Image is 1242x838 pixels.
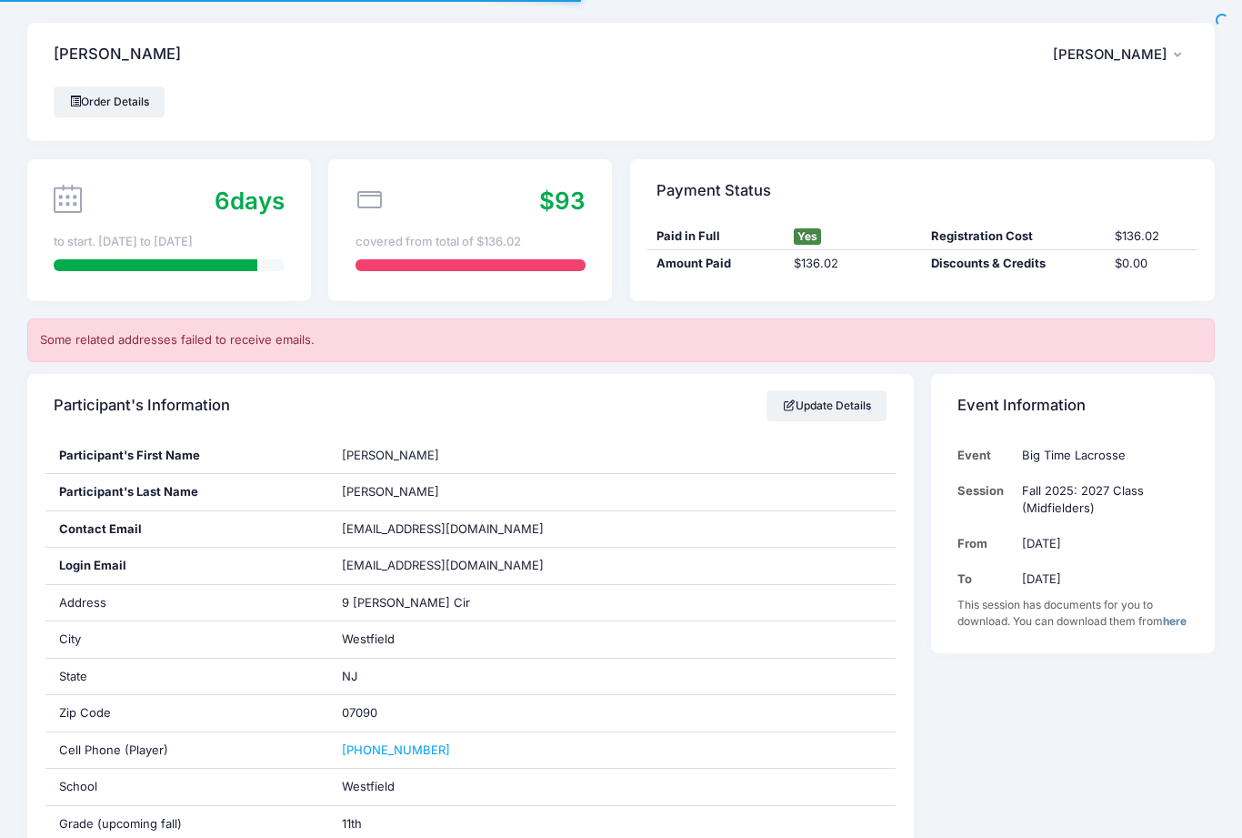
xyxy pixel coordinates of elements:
div: Zip Code [45,695,329,732]
span: [PERSON_NAME] [1053,46,1167,63]
div: Amount Paid [647,255,785,273]
div: Cell Phone (Player) [45,732,329,769]
td: From [957,526,1013,561]
span: 07090 [342,705,377,720]
div: to start. [DATE] to [DATE] [54,233,284,251]
div: Contact Email [45,511,329,548]
td: Fall 2025: 2027 Class (Midfielders) [1013,473,1188,527]
button: [PERSON_NAME] [1053,34,1188,76]
td: [DATE] [1013,526,1188,561]
span: NJ [342,669,357,683]
td: [DATE] [1013,561,1188,597]
span: [EMAIL_ADDRESS][DOMAIN_NAME] [342,557,569,575]
span: 11th [342,816,362,831]
h4: Participant's Information [54,379,230,431]
div: This session has documents for you to download. You can download them from [957,597,1187,630]
div: Participant's Last Name [45,474,329,510]
div: Address [45,585,329,621]
span: 9 [PERSON_NAME] Cir [342,595,470,610]
td: Event [957,438,1013,473]
td: To [957,561,1013,597]
span: [PERSON_NAME] [342,448,439,462]
span: [EMAIL_ADDRESS][DOMAIN_NAME] [342,521,544,536]
h4: Event Information [957,379,1086,431]
a: Update Details [766,390,887,421]
span: Westfield [342,779,395,793]
div: $136.02 [1106,227,1197,246]
a: [PHONE_NUMBER] [342,742,450,757]
div: Paid in Full [647,227,785,246]
span: Yes [794,228,821,245]
span: Westfield [342,631,395,646]
div: $136.02 [785,255,922,273]
div: School [45,769,329,805]
div: City [45,621,329,658]
div: Registration Cost [922,227,1105,246]
div: Discounts & Credits [922,255,1105,273]
span: [PERSON_NAME] [342,484,439,499]
td: Session [957,473,1013,527]
a: Order Details [54,86,165,117]
span: 6 [215,187,230,215]
span: $93 [539,187,586,215]
div: Some related addresses failed to receive emails. [27,318,1215,362]
a: here [1163,614,1187,628]
div: Login Email [45,548,329,584]
h4: [PERSON_NAME] [54,29,181,81]
td: Big Time Lacrosse [1013,438,1188,473]
div: days [215,183,285,218]
h4: Payment Status [656,165,771,217]
div: State [45,659,329,695]
div: Participant's First Name [45,438,329,474]
div: covered from total of $136.02 [356,233,586,251]
div: $0.00 [1106,255,1197,273]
